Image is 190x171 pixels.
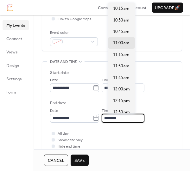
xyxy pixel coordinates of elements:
[155,5,180,11] span: Upgrade 🚀
[98,5,119,11] span: Contact Us
[50,108,58,114] span: Date
[6,49,17,55] span: Views
[113,5,130,12] span: 10:15 am
[3,60,29,70] a: Design
[6,63,19,69] span: Design
[113,75,130,81] span: 11:45 am
[152,3,183,13] button: Upgrade🚀
[74,157,85,164] span: Save
[6,89,16,95] span: Form
[50,59,77,65] span: Date and time
[48,157,64,164] span: Cancel
[98,4,119,11] a: Contact Us
[124,4,146,11] a: My Account
[113,63,130,69] span: 11:30 am
[50,30,97,36] div: Event color
[7,4,13,11] img: logo
[71,155,89,166] button: Save
[113,109,130,115] span: 12:30 pm
[113,40,130,46] span: 11:00 am
[3,20,29,30] a: My Events
[50,70,69,76] div: Start date
[102,108,110,114] span: Time
[124,5,146,11] span: My Account
[44,155,68,166] button: Cancel
[6,22,25,28] span: My Events
[6,76,22,82] span: Settings
[113,52,130,58] span: 11:15 am
[3,87,29,97] a: Form
[58,144,80,150] span: Hide end time
[102,77,110,83] span: Time
[113,86,130,92] span: 12:00 pm
[3,34,29,44] a: Connect
[113,17,130,23] span: 10:30 am
[58,131,69,137] span: All day
[3,74,29,84] a: Settings
[113,98,130,104] span: 12:15 pm
[113,28,130,35] span: 10:45 am
[50,100,66,106] div: End date
[50,77,58,83] span: Date
[58,137,83,144] span: Show date only
[6,36,22,42] span: Connect
[58,16,92,22] span: Link to Google Maps
[3,47,29,57] a: Views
